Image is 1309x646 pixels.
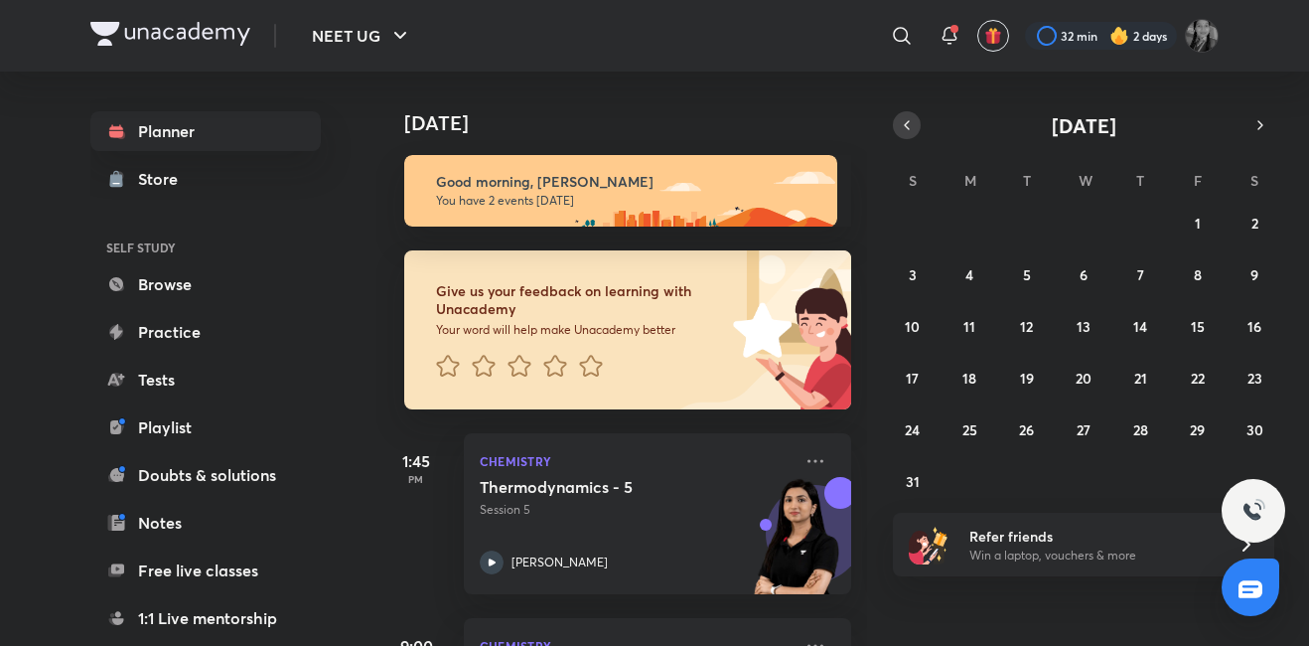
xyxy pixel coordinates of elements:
a: Playlist [90,407,321,447]
abbr: August 26, 2025 [1019,420,1034,439]
abbr: August 29, 2025 [1190,420,1205,439]
h5: Thermodynamics - 5 [480,477,727,497]
abbr: August 21, 2025 [1134,369,1147,388]
abbr: August 24, 2025 [905,420,920,439]
abbr: August 2, 2025 [1251,214,1258,233]
button: August 26, 2025 [1011,413,1043,445]
abbr: August 16, 2025 [1247,317,1261,336]
button: August 22, 2025 [1182,362,1214,394]
a: Notes [90,503,321,543]
button: August 1, 2025 [1182,207,1214,239]
button: August 3, 2025 [897,258,929,290]
abbr: August 18, 2025 [962,369,976,388]
button: August 5, 2025 [1011,258,1043,290]
button: August 9, 2025 [1238,258,1270,290]
button: August 19, 2025 [1011,362,1043,394]
p: [PERSON_NAME] [511,554,608,571]
h4: [DATE] [404,111,871,135]
abbr: Wednesday [1079,171,1092,190]
button: August 13, 2025 [1068,310,1099,342]
button: August 28, 2025 [1124,413,1156,445]
abbr: August 14, 2025 [1133,317,1147,336]
h6: Give us your feedback on learning with Unacademy [436,282,726,318]
abbr: August 25, 2025 [962,420,977,439]
button: August 29, 2025 [1182,413,1214,445]
span: [DATE] [1052,112,1116,139]
button: August 2, 2025 [1238,207,1270,239]
img: Sahu Nisha Bharti [1185,19,1219,53]
img: Company Logo [90,22,250,46]
a: Company Logo [90,22,250,51]
abbr: August 7, 2025 [1137,265,1144,284]
abbr: August 5, 2025 [1023,265,1031,284]
a: Planner [90,111,321,151]
img: referral [909,525,948,565]
a: Store [90,159,321,199]
h5: 1:45 [376,449,456,473]
p: Chemistry [480,449,792,473]
abbr: August 3, 2025 [909,265,917,284]
a: Free live classes [90,551,321,590]
p: Win a laptop, vouchers & more [969,547,1214,565]
button: August 10, 2025 [897,310,929,342]
button: August 30, 2025 [1238,413,1270,445]
a: Browse [90,264,321,304]
button: August 15, 2025 [1182,310,1214,342]
abbr: Tuesday [1023,171,1031,190]
a: Practice [90,312,321,352]
img: streak [1109,26,1129,46]
button: August 27, 2025 [1068,413,1099,445]
button: August 21, 2025 [1124,362,1156,394]
h6: SELF STUDY [90,231,321,264]
button: August 16, 2025 [1238,310,1270,342]
abbr: August 17, 2025 [906,369,919,388]
button: August 6, 2025 [1068,258,1099,290]
p: Session 5 [480,501,792,519]
abbr: August 6, 2025 [1080,265,1088,284]
abbr: August 27, 2025 [1077,420,1091,439]
abbr: August 31, 2025 [906,472,920,491]
p: Your word will help make Unacademy better [436,322,726,338]
abbr: August 9, 2025 [1250,265,1258,284]
button: August 20, 2025 [1068,362,1099,394]
img: ttu [1241,499,1265,523]
abbr: August 20, 2025 [1076,369,1091,388]
abbr: August 11, 2025 [963,317,975,336]
abbr: Sunday [909,171,917,190]
img: feedback_image [665,250,851,409]
abbr: August 30, 2025 [1246,420,1263,439]
a: Doubts & solutions [90,455,321,495]
button: [DATE] [921,111,1246,139]
abbr: August 4, 2025 [965,265,973,284]
button: NEET UG [300,16,424,56]
abbr: August 28, 2025 [1133,420,1148,439]
div: Store [138,167,190,191]
h6: Refer friends [969,526,1214,547]
button: August 17, 2025 [897,362,929,394]
a: 1:1 Live mentorship [90,598,321,638]
abbr: August 22, 2025 [1191,369,1205,388]
button: August 23, 2025 [1238,362,1270,394]
img: morning [404,155,837,227]
button: August 25, 2025 [953,413,985,445]
abbr: August 19, 2025 [1020,369,1034,388]
abbr: August 12, 2025 [1020,317,1033,336]
abbr: August 15, 2025 [1191,317,1205,336]
abbr: August 8, 2025 [1194,265,1202,284]
abbr: Monday [964,171,976,190]
img: avatar [984,27,1002,45]
button: August 7, 2025 [1124,258,1156,290]
img: unacademy [742,477,851,614]
abbr: August 10, 2025 [905,317,920,336]
button: August 18, 2025 [953,362,985,394]
abbr: Saturday [1250,171,1258,190]
button: August 11, 2025 [953,310,985,342]
button: August 4, 2025 [953,258,985,290]
abbr: August 13, 2025 [1077,317,1091,336]
h6: Good morning, [PERSON_NAME] [436,173,819,191]
abbr: August 23, 2025 [1247,369,1262,388]
button: August 31, 2025 [897,465,929,497]
button: August 8, 2025 [1182,258,1214,290]
abbr: Friday [1194,171,1202,190]
p: You have 2 events [DATE] [436,193,819,209]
